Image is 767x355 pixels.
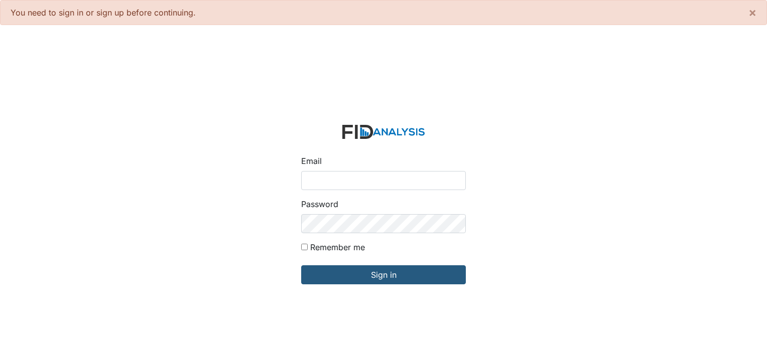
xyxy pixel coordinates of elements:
span: × [748,5,756,20]
label: Password [301,198,338,210]
label: Remember me [310,241,365,253]
button: × [738,1,766,25]
input: Sign in [301,265,466,284]
img: logo-2fc8c6e3336f68795322cb6e9a2b9007179b544421de10c17bdaae8622450297.svg [342,125,425,139]
label: Email [301,155,322,167]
